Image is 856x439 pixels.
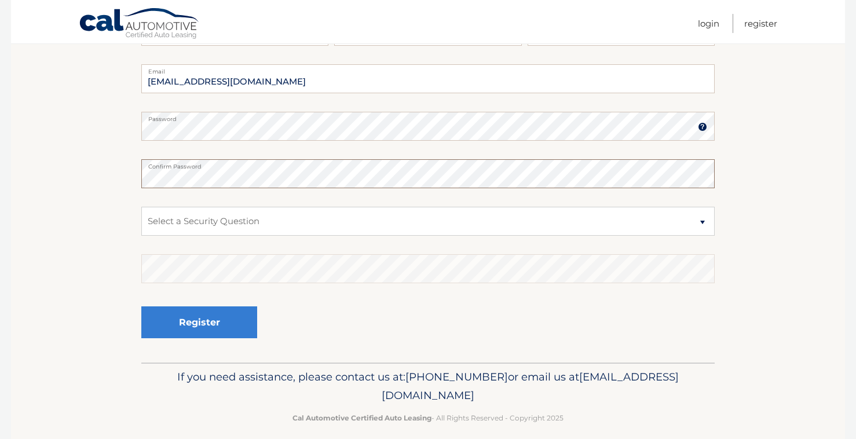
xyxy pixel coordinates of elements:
label: Email [141,64,715,74]
label: Password [141,112,715,121]
p: If you need assistance, please contact us at: or email us at [149,368,707,405]
a: Register [744,14,777,33]
button: Register [141,306,257,338]
label: Confirm Password [141,159,715,169]
strong: Cal Automotive Certified Auto Leasing [292,414,431,422]
span: [EMAIL_ADDRESS][DOMAIN_NAME] [382,370,679,402]
span: [PHONE_NUMBER] [405,370,508,383]
img: tooltip.svg [698,122,707,131]
a: Login [698,14,719,33]
input: Email [141,64,715,93]
a: Cal Automotive [79,8,200,41]
p: - All Rights Reserved - Copyright 2025 [149,412,707,424]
